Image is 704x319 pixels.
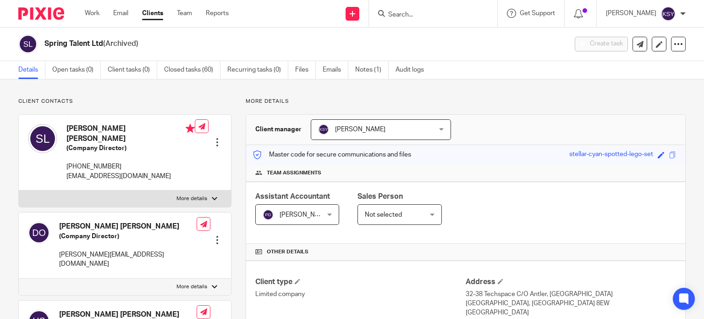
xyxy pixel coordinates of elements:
[396,61,431,79] a: Audit logs
[176,195,207,202] p: More details
[164,61,220,79] a: Closed tasks (60)
[255,290,466,299] p: Limited company
[177,9,192,18] a: Team
[66,172,195,181] p: [EMAIL_ADDRESS][DOMAIN_NAME]
[295,61,316,79] a: Files
[520,10,555,17] span: Get Support
[206,9,229,18] a: Reports
[357,193,403,200] span: Sales Person
[59,222,197,231] h4: [PERSON_NAME] [PERSON_NAME]
[18,34,38,54] img: svg%3E
[365,212,402,218] span: Not selected
[18,61,45,79] a: Details
[267,169,321,177] span: Team assignments
[355,61,389,79] a: Notes (1)
[59,250,197,269] p: [PERSON_NAME][EMAIL_ADDRESS][DOMAIN_NAME]
[255,277,466,287] h4: Client type
[466,277,676,287] h4: Address
[387,11,470,19] input: Search
[606,9,656,18] p: [PERSON_NAME]
[186,124,195,133] i: Primary
[52,61,101,79] a: Open tasks (0)
[466,299,676,308] p: [GEOGRAPHIC_DATA], [GEOGRAPHIC_DATA] 8EW
[28,124,57,153] img: svg%3E
[246,98,686,105] p: More details
[85,9,99,18] a: Work
[18,98,231,105] p: Client contacts
[466,308,676,317] p: [GEOGRAPHIC_DATA]
[108,61,157,79] a: Client tasks (0)
[280,212,330,218] span: [PERSON_NAME]
[103,40,138,47] span: (Archived)
[18,7,64,20] img: Pixie
[569,150,653,160] div: stellar-cyan-spotted-lego-set
[66,162,195,171] p: [PHONE_NUMBER]
[255,125,302,134] h3: Client manager
[113,9,128,18] a: Email
[176,283,207,291] p: More details
[66,124,195,144] h4: [PERSON_NAME] [PERSON_NAME]
[227,61,288,79] a: Recurring tasks (0)
[255,193,330,200] span: Assistant Accountant
[66,144,195,153] h5: (Company Director)
[323,61,348,79] a: Emails
[253,150,411,159] p: Master code for secure communications and files
[318,124,329,135] img: svg%3E
[466,290,676,299] p: 32-38 Techspace C/O Antler, [GEOGRAPHIC_DATA]
[575,37,628,51] button: Create task
[28,222,50,244] img: svg%3E
[59,232,197,241] h5: (Company Director)
[267,248,308,256] span: Other details
[142,9,163,18] a: Clients
[44,39,458,49] h2: Spring Talent Ltd
[661,6,676,21] img: svg%3E
[335,126,385,133] span: [PERSON_NAME]
[263,209,274,220] img: svg%3E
